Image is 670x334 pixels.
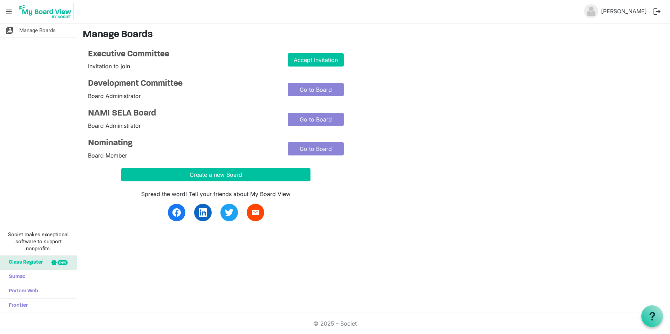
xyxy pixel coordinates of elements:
div: Spread the word! Tell your friends about My Board View [121,190,310,198]
span: Board Member [88,152,127,159]
a: Nominating [88,138,277,148]
img: no-profile-picture.svg [584,4,598,18]
button: Create a new Board [121,168,310,181]
h4: Executive Committee [88,49,277,60]
a: NAMI SELA Board [88,109,277,119]
span: Societ makes exceptional software to support nonprofits. [3,231,74,252]
a: email [247,204,264,221]
span: Glass Register [5,256,43,270]
span: email [251,208,260,217]
span: Frontier [5,299,28,313]
button: logout [650,4,664,19]
img: My Board View Logo [17,3,74,20]
a: © 2025 - Societ [313,320,357,327]
a: Go to Board [288,142,344,155]
span: Partner Web [5,284,38,298]
a: Go to Board [288,83,344,96]
span: switch_account [5,23,14,37]
a: [PERSON_NAME] [598,4,650,18]
img: facebook.svg [172,208,181,217]
a: Go to Board [288,113,344,126]
span: Board Administrator [88,92,141,99]
span: menu [2,5,15,18]
a: Development Committee [88,79,277,89]
img: linkedin.svg [199,208,207,217]
span: Invitation to join [88,63,130,70]
span: Sumac [5,270,25,284]
a: My Board View Logo [17,3,76,20]
div: new [57,260,68,265]
span: Manage Boards [19,23,56,37]
img: twitter.svg [225,208,233,217]
span: Board Administrator [88,122,141,129]
h3: Manage Boards [83,29,664,41]
a: Accept Invitation [288,53,344,67]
